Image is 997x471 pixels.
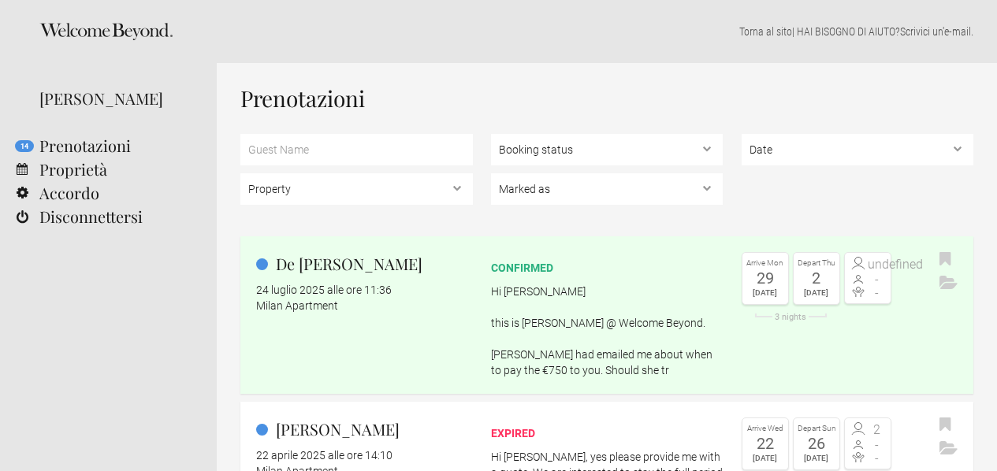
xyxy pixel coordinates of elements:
[868,258,887,271] span: undefined
[256,252,473,276] h2: De [PERSON_NAME]
[868,287,887,299] span: -
[256,449,392,462] flynt-date-display: 22 aprile 2025 alle ore 14:10
[936,272,962,295] button: Archive
[240,134,473,165] input: Guest Name
[746,436,784,451] div: 22
[798,270,835,286] div: 2
[798,436,835,451] div: 26
[491,260,724,276] div: confirmed
[746,286,784,300] div: [DATE]
[256,417,473,441] h2: [PERSON_NAME]
[39,158,107,180] font: Proprietà
[256,298,473,313] div: Milan Apartment
[39,206,143,227] font: Disconnettersi
[39,182,99,203] font: Accordo
[798,257,835,270] div: Depart Thu
[491,425,724,441] div: expired
[798,451,835,465] div: [DATE]
[868,439,887,451] span: -
[742,313,840,321] div: 3 nights
[868,273,887,286] span: -
[240,236,973,394] a: De [PERSON_NAME] 24 luglio 2025 alle ore 11:36 Milan Apartment confirmed Hi [PERSON_NAME] this is...
[746,257,784,270] div: Arrive Mon
[936,248,955,272] button: Bookmark
[491,134,724,165] select: , ,
[240,83,365,113] font: Prenotazioni
[868,452,887,465] span: -
[746,422,784,436] div: Arrive Wed
[491,284,724,378] p: Hi [PERSON_NAME] this is [PERSON_NAME] @ Welcome Beyond. [PERSON_NAME] had emailed me about when ...
[39,87,163,109] font: [PERSON_NAME]
[746,270,784,286] div: 29
[792,25,900,38] font: | HAI BISOGNO DI AIUTO?
[746,451,784,465] div: [DATE]
[256,284,392,296] flynt-date-display: 24 luglio 2025 alle ore 11:36
[491,173,724,205] select: , , ,
[739,25,792,38] a: Torna al sito
[936,437,962,461] button: Archive
[971,25,973,38] font: .
[39,135,131,156] font: Prenotazioni
[936,414,955,437] button: Bookmark
[798,286,835,300] div: [DATE]
[798,422,835,436] div: Depart Sun
[20,143,28,150] font: 14
[868,424,887,436] span: 2
[900,25,971,38] a: Scrivici un'e-mail
[742,134,974,165] select: ,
